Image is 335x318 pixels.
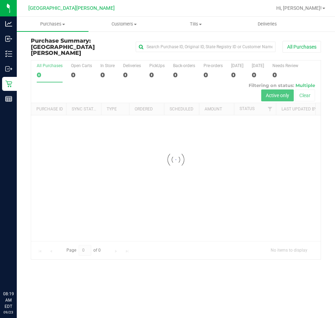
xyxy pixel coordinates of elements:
span: Hi, [PERSON_NAME]! [276,5,322,11]
p: 09/23 [3,310,14,315]
span: Customers [89,21,160,27]
inline-svg: Inbound [5,35,12,42]
inline-svg: Reports [5,95,12,102]
span: Deliveries [248,21,286,27]
a: Tills [160,17,232,31]
inline-svg: Inventory [5,50,12,57]
span: Purchases [17,21,88,27]
span: Tills [161,21,231,27]
inline-svg: Retail [5,80,12,87]
a: Deliveries [231,17,303,31]
h3: Purchase Summary: [31,38,128,56]
a: Customers [88,17,160,31]
p: 08:19 AM EDT [3,291,14,310]
input: Search Purchase ID, Original ID, State Registry ID or Customer Name... [136,42,276,52]
span: [GEOGRAPHIC_DATA][PERSON_NAME] [28,5,115,11]
span: [GEOGRAPHIC_DATA][PERSON_NAME] [31,44,95,57]
inline-svg: Analytics [5,20,12,27]
a: Purchases [17,17,88,31]
button: All Purchases [283,41,321,53]
inline-svg: Outbound [5,65,12,72]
